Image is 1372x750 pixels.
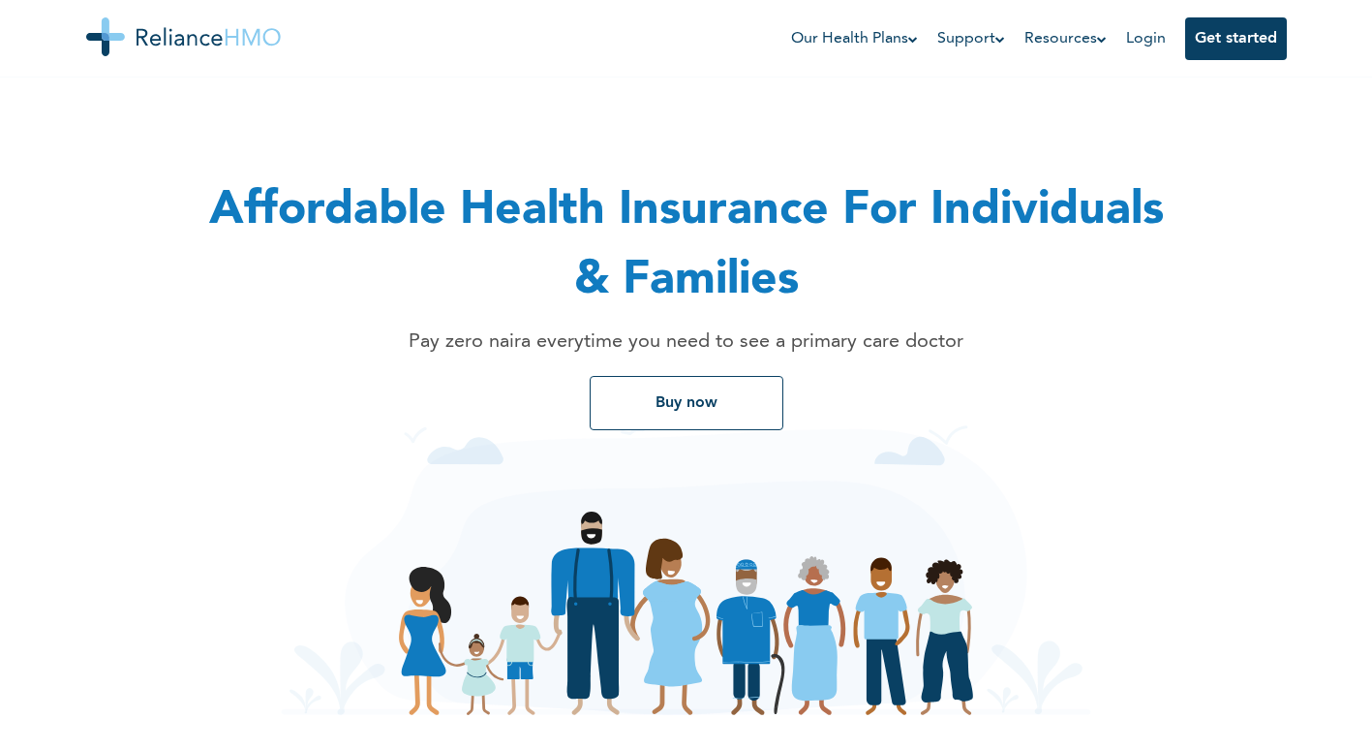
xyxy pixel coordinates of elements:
a: Support [937,27,1005,50]
button: Buy now [590,376,783,430]
h1: Affordable Health Insurance For Individuals & Families [202,176,1171,316]
p: Pay zero naira everytime you need to see a primary care doctor [251,328,1122,357]
img: Reliance HMO's Logo [86,17,281,56]
button: Get started [1185,17,1287,60]
a: Our Health Plans [791,27,918,50]
a: Login [1126,31,1166,47]
a: Resources [1024,27,1107,50]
